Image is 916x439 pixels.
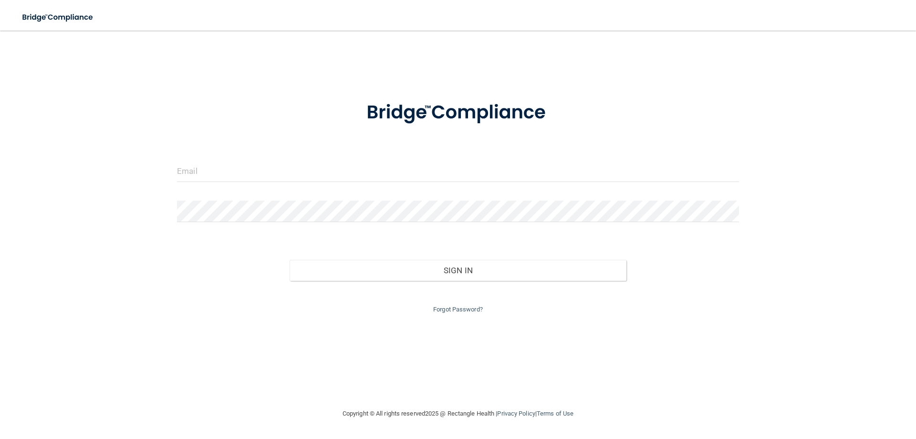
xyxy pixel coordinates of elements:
[537,410,573,417] a: Terms of Use
[177,161,739,182] input: Email
[433,306,483,313] a: Forgot Password?
[290,260,627,281] button: Sign In
[347,88,569,138] img: bridge_compliance_login_screen.278c3ca4.svg
[14,8,102,27] img: bridge_compliance_login_screen.278c3ca4.svg
[497,410,535,417] a: Privacy Policy
[284,398,632,429] div: Copyright © All rights reserved 2025 @ Rectangle Health | |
